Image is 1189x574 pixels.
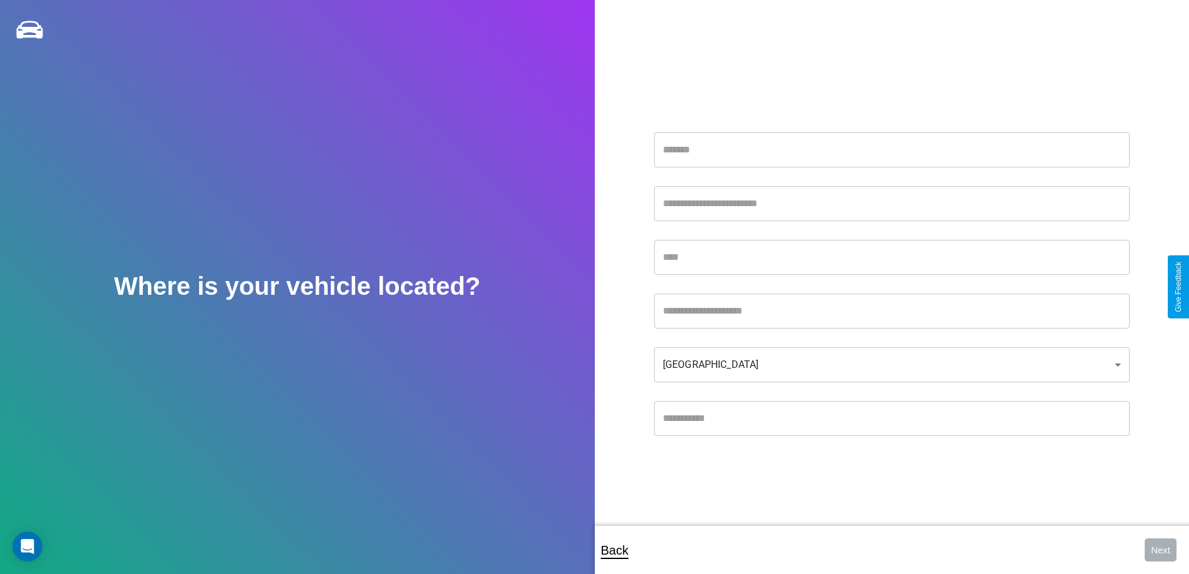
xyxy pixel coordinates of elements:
[12,532,42,562] div: Open Intercom Messenger
[601,539,629,562] p: Back
[654,347,1130,382] div: [GEOGRAPHIC_DATA]
[114,272,481,300] h2: Where is your vehicle located?
[1174,262,1183,312] div: Give Feedback
[1145,538,1177,562] button: Next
